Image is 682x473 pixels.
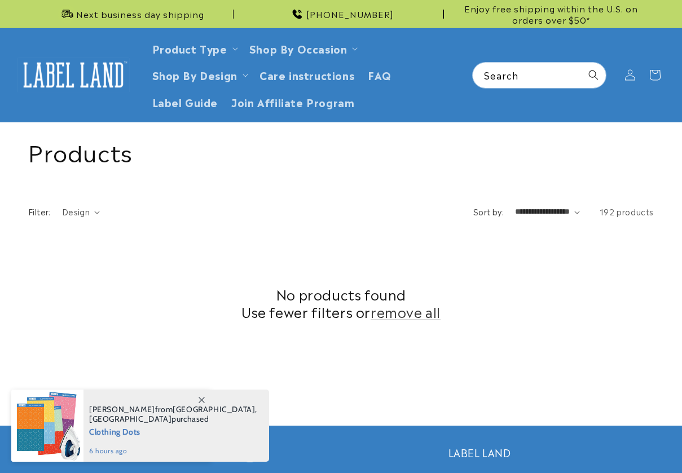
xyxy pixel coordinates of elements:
img: Label Land [17,58,130,92]
summary: Shop By Occasion [243,35,363,61]
span: Next business day shipping [76,8,204,20]
span: 192 products [600,206,654,217]
button: Search [581,63,606,87]
span: [GEOGRAPHIC_DATA] [89,414,171,424]
span: [GEOGRAPHIC_DATA] [173,404,255,414]
span: Design [62,206,90,217]
h2: No products found Use fewer filters or [28,285,654,320]
a: remove all [371,303,441,320]
span: Care instructions [259,68,354,81]
summary: Design (0 selected) [62,206,100,218]
a: FAQ [361,61,398,88]
label: Sort by: [473,206,504,217]
span: FAQ [368,68,391,81]
span: Enjoy free shipping within the U.S. on orders over $50* [448,3,654,25]
span: Label Guide [152,95,218,108]
h1: Products [28,136,654,166]
span: [PERSON_NAME] [89,404,155,414]
a: Product Type [152,41,227,56]
a: Shop By Design [152,67,237,82]
span: [PHONE_NUMBER] [306,8,394,20]
h2: LABEL LAND [448,446,654,459]
a: Label Guide [146,89,225,115]
span: from , purchased [89,405,257,424]
a: Label Land [13,53,134,96]
h2: Filter: [28,206,51,218]
a: Care instructions [253,61,361,88]
summary: Shop By Design [146,61,253,88]
span: Shop By Occasion [249,42,347,55]
span: Join Affiliate Program [231,95,354,108]
a: Join Affiliate Program [225,89,361,115]
summary: Product Type [146,35,243,61]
